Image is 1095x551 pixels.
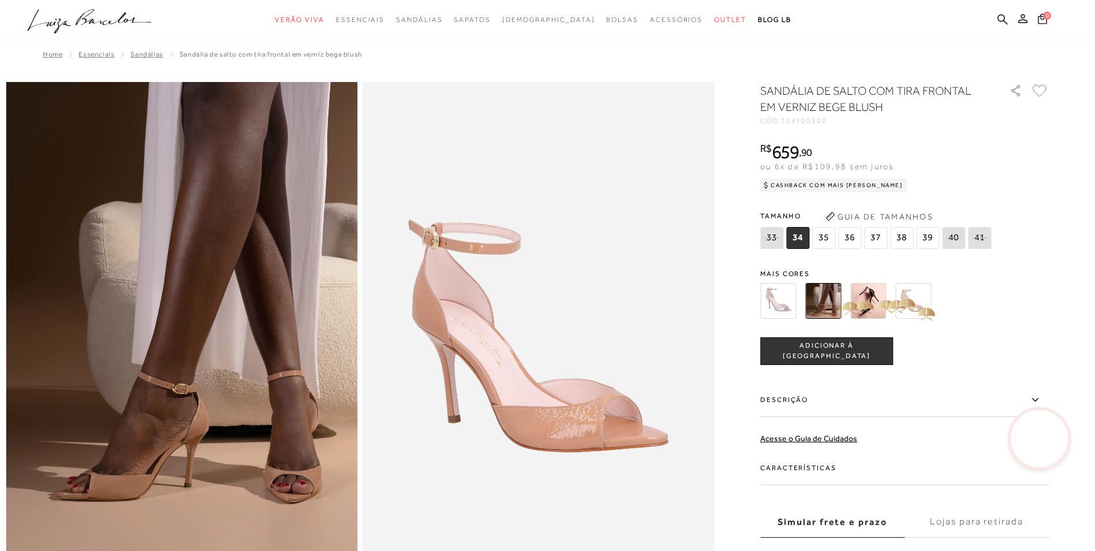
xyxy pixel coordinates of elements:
[396,9,442,31] a: categoryNavScreenReaderText
[850,283,886,319] img: SANDÁLIA DE SALTO COM TIRA FRONTAL EM VERNIZ PRETO
[454,16,490,24] span: Sapatos
[454,9,490,31] a: categoryNavScreenReaderText
[336,9,384,31] a: categoryNavScreenReaderText
[502,9,595,31] a: noSubCategoriesText
[761,341,892,361] span: ADICIONAR À [GEOGRAPHIC_DATA]
[275,9,324,31] a: categoryNavScreenReaderText
[275,16,324,24] span: Verão Viva
[502,16,595,24] span: [DEMOGRAPHIC_DATA]
[781,117,827,125] span: 134700302
[942,227,965,249] span: 40
[916,227,939,249] span: 39
[772,142,799,162] span: 659
[760,337,893,365] button: ADICIONAR À [GEOGRAPHIC_DATA]
[864,227,887,249] span: 37
[890,227,913,249] span: 38
[905,507,1049,538] label: Lojas para retirada
[606,9,638,31] a: categoryNavScreenReaderText
[760,178,907,192] div: Cashback com Mais [PERSON_NAME]
[650,16,702,24] span: Acessórios
[760,283,796,319] img: SANDÁLIA DE SALTO ALTO COM TIRA FRONTAL METALIZADO PRATA
[1043,12,1051,20] span: 0
[396,16,442,24] span: Sandálias
[760,162,894,171] span: ou 6x de R$109,98 sem juros
[606,16,638,24] span: Bolsas
[650,9,702,31] a: categoryNavScreenReaderText
[968,227,991,249] span: 41
[812,227,835,249] span: 35
[180,50,362,58] span: SANDÁLIA DE SALTO COM TIRA FRONTAL EM VERNIZ BEGE BLUSH
[43,50,62,58] a: Home
[801,146,812,158] span: 90
[799,147,812,158] i: ,
[760,434,857,443] a: Acesse o Guia de Cuidados
[760,83,977,115] h1: SANDÁLIA DE SALTO COM TIRA FRONTAL EM VERNIZ BEGE BLUSH
[758,9,791,31] a: BLOG LB
[130,50,163,58] a: Sandálias
[79,50,114,58] a: Essenciais
[760,117,991,124] div: CÓD:
[714,16,746,24] span: Outlet
[760,143,772,154] i: R$
[760,384,1049,417] label: Descrição
[336,16,384,24] span: Essenciais
[838,227,861,249] span: 36
[760,270,1049,277] span: Mais cores
[714,9,746,31] a: categoryNavScreenReaderText
[760,452,1049,485] label: Características
[895,283,931,319] img: SANDÁLIA DE SALTO COM TIRA FRONTAL METALIZADO DOURADO
[805,283,841,319] img: SANDÁLIA DE SALTO COM TIRA FRONTAL EM VERNIZ BEGE BLUSH
[821,207,937,226] button: Guia de Tamanhos
[760,507,905,538] label: Simular frete e prazo
[760,227,783,249] span: 33
[1034,13,1051,28] button: 0
[786,227,809,249] span: 34
[758,16,791,24] span: BLOG LB
[760,207,994,225] span: Tamanho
